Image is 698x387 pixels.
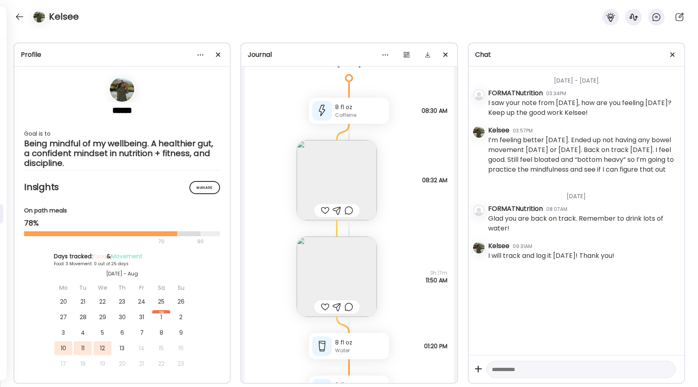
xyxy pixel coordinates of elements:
div: [DATE] [488,182,678,204]
div: 25 [152,295,170,309]
div: 6 [113,326,131,340]
div: 21 [133,357,151,371]
div: 11 [74,341,92,355]
div: 19 [93,357,111,371]
div: 1 [152,310,170,324]
img: images%2Fao27S4JzfGeT91DxyLlQHNwuQjE3%2FYSFtrL7pmASgrsnJDdMB%2FG89Him48kXU0wrcVM7m3_240 [297,140,377,220]
div: FORMATNutrition [488,88,543,98]
div: Kelsee [488,241,509,251]
div: 22 [93,295,111,309]
div: 31 [133,310,151,324]
img: avatars%2Fao27S4JzfGeT91DxyLlQHNwuQjE3 [473,242,485,253]
img: avatars%2Fao27S4JzfGeT91DxyLlQHNwuQjE3 [33,11,45,22]
div: Food: 3 Movement: 0 out of 25 days [54,261,190,267]
div: 29 [93,310,111,324]
div: Tu [74,281,92,295]
div: Profile [21,50,223,60]
img: bg-avatar-default.svg [473,205,485,216]
div: [DATE] - [DATE] [488,67,678,88]
div: 22 [152,357,170,371]
div: 10 [54,341,72,355]
span: 08:30 AM [422,107,447,114]
div: 30 [113,310,131,324]
div: 26 [172,295,190,309]
h2: Insights [24,181,220,193]
span: Movement [111,252,142,260]
div: 90 [196,237,205,246]
div: 78% [24,218,220,228]
div: 23 [172,357,190,371]
div: 23 [113,295,131,309]
div: 18 [74,357,92,371]
div: 2 [172,310,190,324]
div: Mo [54,281,72,295]
div: 28 [74,310,92,324]
div: Chat [475,50,678,60]
img: avatars%2Fao27S4JzfGeT91DxyLlQHNwuQjE3 [110,77,134,102]
div: 20 [54,295,72,309]
div: Fr [133,281,151,295]
div: 09:31AM [513,243,532,250]
div: Water [335,347,386,354]
img: bg-avatar-default.svg [473,89,485,101]
div: 03:57PM [513,127,533,134]
div: I saw your note from [DATE], how are you feeling [DATE]? Keep up the good work Kelsee! [488,98,678,118]
div: 9 [172,326,190,340]
div: 8 fl oz [335,338,386,347]
div: [DATE] - Aug [54,270,190,277]
div: 17 [54,357,72,371]
div: Th [113,281,131,295]
div: 12 [93,341,111,355]
div: Journal [248,50,450,60]
div: Su [172,281,190,295]
div: Days tracked: & [54,252,190,261]
div: 70 [24,237,195,246]
h4: Kelsee [49,10,79,23]
div: 03:34PM [546,90,566,97]
div: 16 [172,341,190,355]
div: 4 [74,326,92,340]
div: 08:07AM [546,206,567,213]
div: Glad you are back on track. Remember to drink lots of water! [488,214,678,233]
div: Aug [152,310,170,313]
span: Food [93,252,107,260]
div: 27 [54,310,72,324]
span: 3h 17m [426,269,447,277]
div: On path meals [24,206,220,215]
div: 15 [152,341,170,355]
div: I will track and log it [DATE]! Thank you! [488,251,614,261]
div: Sa [152,281,170,295]
div: 7 [133,326,151,340]
div: FORMATNutrition [488,204,543,214]
div: 8 [152,326,170,340]
span: 01:20 PM [424,342,447,350]
div: 20 [113,357,131,371]
div: 21 [74,295,92,309]
div: 5 [93,326,111,340]
span: 11:50 AM [426,277,447,284]
div: 3 [54,326,72,340]
img: images%2Fao27S4JzfGeT91DxyLlQHNwuQjE3%2Ff4t2LyFVEdqDS0ZphBoo%2FCDzrORvDFOajAydGmjfS_240 [297,237,377,317]
div: We [93,281,111,295]
div: 8 fl oz [335,103,386,112]
div: 14 [133,341,151,355]
div: Manage [189,181,220,194]
span: 08:32 AM [422,177,447,184]
div: I’m feeling better [DATE]. Ended up not having any bowel movement [DATE] or [DATE]. Back on track... [488,135,678,174]
div: Goal is to [24,129,220,139]
div: Being mindful of my wellbeing. A healthier gut, a confident mindset in nutrition + fitness, and d... [24,139,220,168]
div: Caffeine [335,112,386,119]
div: 24 [133,295,151,309]
img: avatars%2Fao27S4JzfGeT91DxyLlQHNwuQjE3 [473,126,485,138]
div: Kelsee [488,125,509,135]
div: 13 [113,341,131,355]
